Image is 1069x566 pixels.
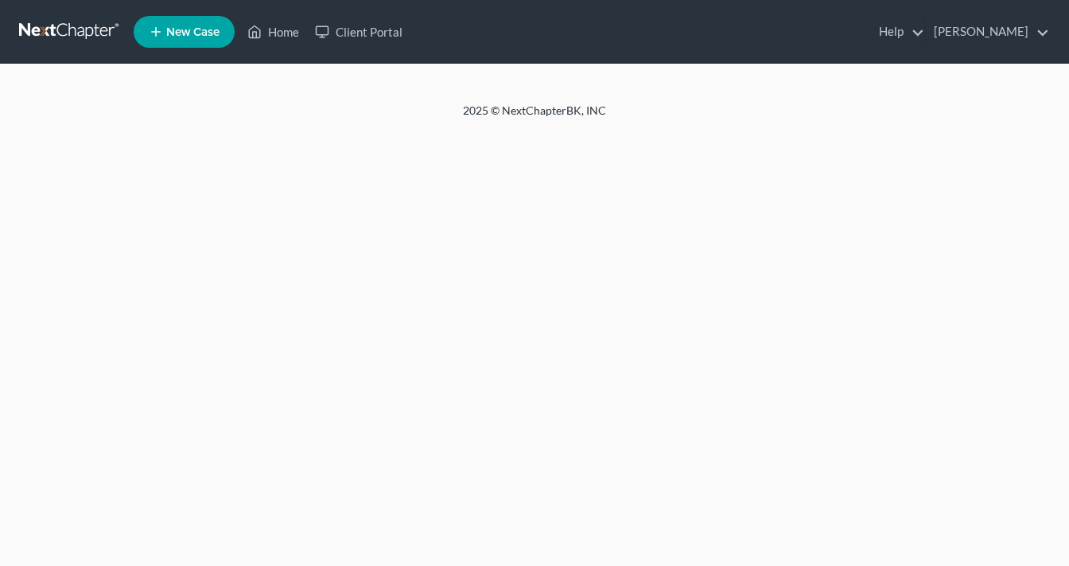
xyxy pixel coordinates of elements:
[239,18,307,46] a: Home
[307,18,410,46] a: Client Portal
[871,18,924,46] a: Help
[926,18,1049,46] a: [PERSON_NAME]
[134,16,235,48] new-legal-case-button: New Case
[81,103,988,131] div: 2025 © NextChapterBK, INC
